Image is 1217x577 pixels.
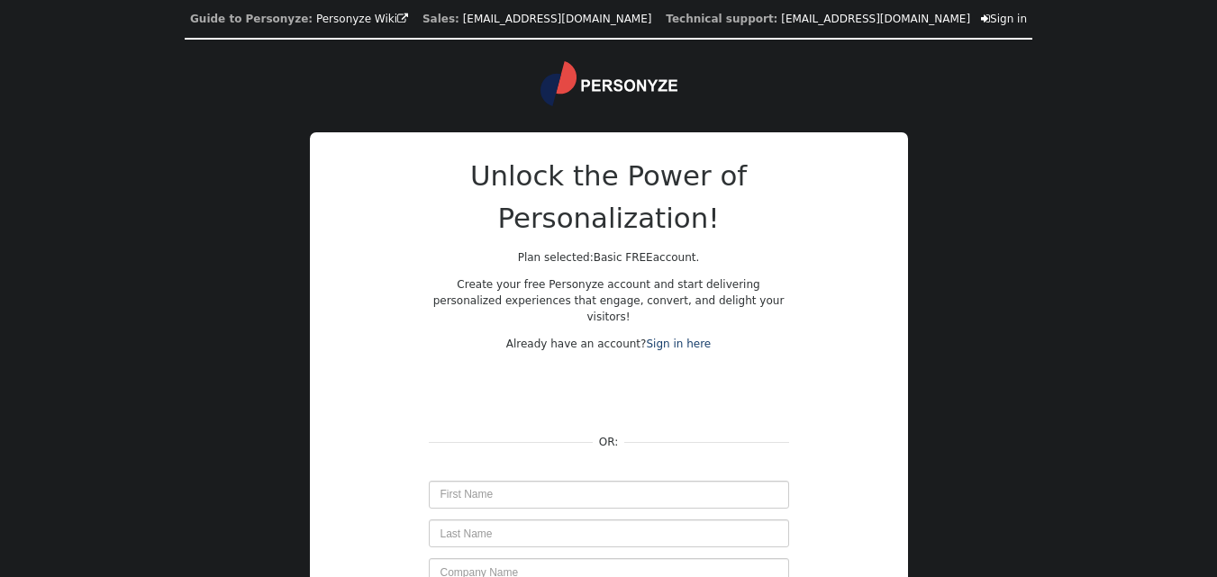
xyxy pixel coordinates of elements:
[593,434,625,450] div: OR:
[429,276,789,325] p: Create your free Personyze account and start delivering personalized experiences that engage, con...
[429,155,789,239] h2: Unlock the Power of Personalization!
[190,13,313,25] b: Guide to Personyze:
[594,251,653,264] span: Basic FREE
[429,249,789,266] p: Plan selected: account.
[781,13,970,25] a: [EMAIL_ADDRESS][DOMAIN_NAME]
[316,13,408,25] a: Personyze Wiki
[429,481,789,509] input: First Name
[397,14,408,24] span: 
[981,14,990,24] span: 
[540,61,677,106] img: logo.svg
[514,372,703,411] iframe: Sign in with Google Button
[981,13,1027,25] a: Sign in
[429,336,789,352] p: Already have an account?
[666,13,777,25] b: Technical support:
[422,13,459,25] b: Sales:
[429,519,789,547] input: Last Name
[646,338,711,350] a: Sign in here
[463,13,652,25] a: [EMAIL_ADDRESS][DOMAIN_NAME]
